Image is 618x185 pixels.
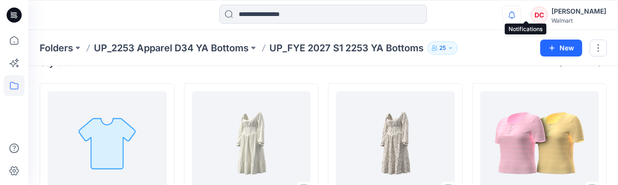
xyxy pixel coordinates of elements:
[531,7,548,24] div: DC
[40,41,73,55] a: Folders
[551,6,606,17] div: [PERSON_NAME]
[94,41,249,55] a: UP_2253 Apparel D34 YA Bottoms
[439,43,446,53] p: 25
[540,40,582,56] button: New
[551,17,606,24] div: Walmart
[269,41,424,55] p: UP_FYE 2027 S1 2253 YA Bottoms
[427,41,458,55] button: 25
